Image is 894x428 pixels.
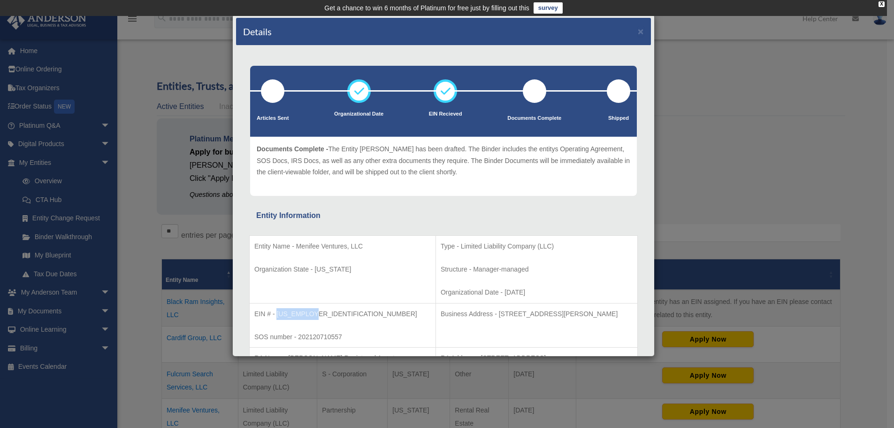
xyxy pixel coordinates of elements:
[254,241,431,252] p: Entity Name - Menifee Ventures, LLC
[441,352,633,364] p: RA Address - [STREET_ADDRESS]
[257,143,630,178] p: The Entity [PERSON_NAME] has been drafted. The Binder includes the entitys Operating Agreement, S...
[257,114,289,123] p: Articles Sent
[607,114,630,123] p: Shipped
[879,1,885,7] div: close
[254,308,431,320] p: EIN # - [US_EMPLOYER_IDENTIFICATION_NUMBER]
[441,308,633,320] p: Business Address - [STREET_ADDRESS][PERSON_NAME]
[256,209,631,222] div: Entity Information
[254,331,431,343] p: SOS number - 202120710557
[638,26,644,36] button: ×
[429,109,462,119] p: EIN Recieved
[243,25,272,38] h4: Details
[257,145,328,153] span: Documents Complete -
[334,109,383,119] p: Organizational Date
[254,264,431,275] p: Organization State - [US_STATE]
[534,2,563,14] a: survey
[324,2,529,14] div: Get a chance to win 6 months of Platinum for free just by filling out this
[441,241,633,252] p: Type - Limited Liability Company (LLC)
[441,287,633,298] p: Organizational Date - [DATE]
[507,114,561,123] p: Documents Complete
[254,352,431,364] p: RA Name - [PERSON_NAME] Registered Agents
[441,264,633,275] p: Structure - Manager-managed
